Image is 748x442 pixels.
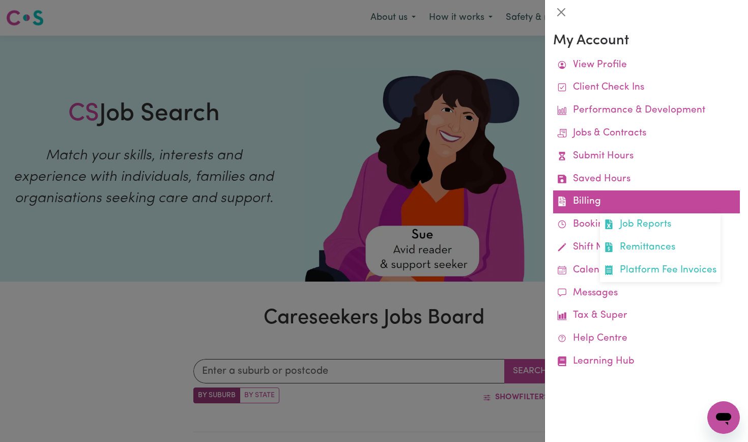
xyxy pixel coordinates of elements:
[553,259,740,282] a: Calendar
[600,236,721,259] a: Remittances
[600,213,721,236] a: Job Reports
[553,236,740,259] a: Shift Notes
[553,282,740,305] a: Messages
[553,327,740,350] a: Help Centre
[553,190,740,213] a: BillingJob ReportsRemittancesPlatform Fee Invoices
[553,145,740,168] a: Submit Hours
[707,401,740,434] iframe: Button to launch messaging window
[553,305,740,327] a: Tax & Super
[600,259,721,282] a: Platform Fee Invoices
[553,350,740,373] a: Learning Hub
[553,54,740,77] a: View Profile
[553,122,740,145] a: Jobs & Contracts
[553,76,740,99] a: Client Check Ins
[553,4,569,20] button: Close
[553,33,740,50] h3: My Account
[553,213,740,236] a: Bookings
[553,168,740,191] a: Saved Hours
[553,99,740,122] a: Performance & Development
